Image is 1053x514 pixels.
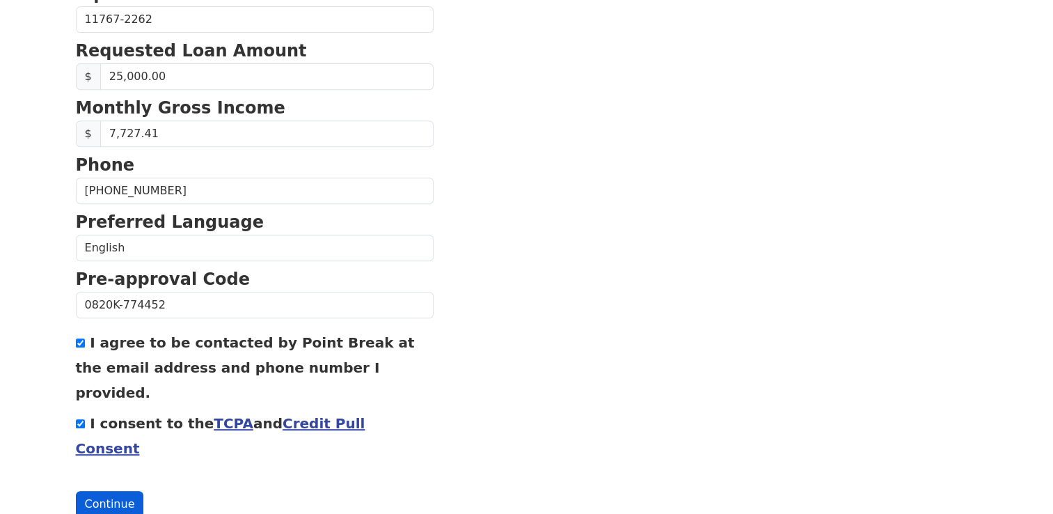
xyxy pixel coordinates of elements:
input: Monthly Gross Income [100,120,434,147]
input: Requested Loan Amount [100,63,434,90]
label: I agree to be contacted by Point Break at the email address and phone number I provided. [76,334,415,401]
input: Phone [76,178,434,204]
strong: Phone [76,155,135,175]
strong: Requested Loan Amount [76,41,307,61]
input: Zip Code [76,6,434,33]
span: $ [76,63,101,90]
strong: Preferred Language [76,212,264,232]
p: Monthly Gross Income [76,95,434,120]
a: TCPA [214,415,253,432]
label: I consent to the and [76,415,365,457]
strong: Pre-approval Code [76,270,251,289]
input: Pre-approval Code [76,292,434,318]
span: $ [76,120,101,147]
